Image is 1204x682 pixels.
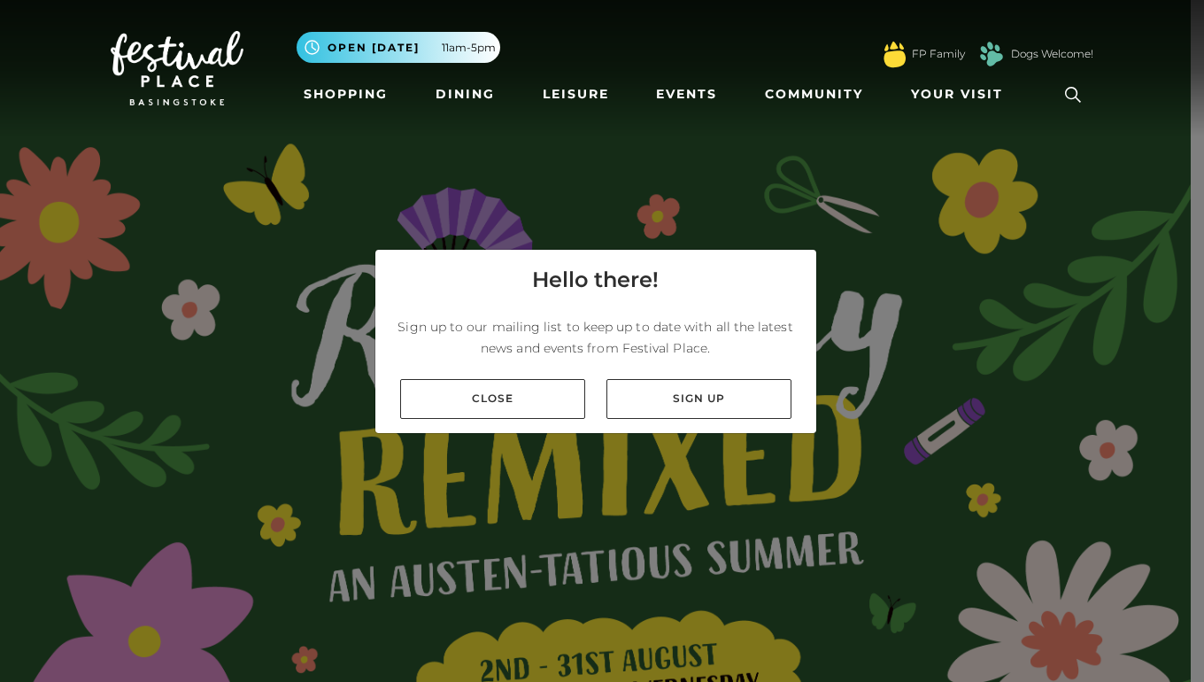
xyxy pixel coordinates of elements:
img: Festival Place Logo [111,31,243,105]
h4: Hello there! [532,264,659,296]
span: 11am-5pm [442,40,496,56]
span: Your Visit [911,85,1003,104]
a: Dogs Welcome! [1011,46,1093,62]
span: Open [DATE] [328,40,420,56]
a: Dining [428,78,502,111]
a: Events [649,78,724,111]
a: Shopping [297,78,395,111]
a: Sign up [606,379,791,419]
a: FP Family [912,46,965,62]
button: Open [DATE] 11am-5pm [297,32,500,63]
a: Leisure [536,78,616,111]
a: Community [758,78,870,111]
a: Close [400,379,585,419]
a: Your Visit [904,78,1019,111]
p: Sign up to our mailing list to keep up to date with all the latest news and events from Festival ... [390,316,802,359]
